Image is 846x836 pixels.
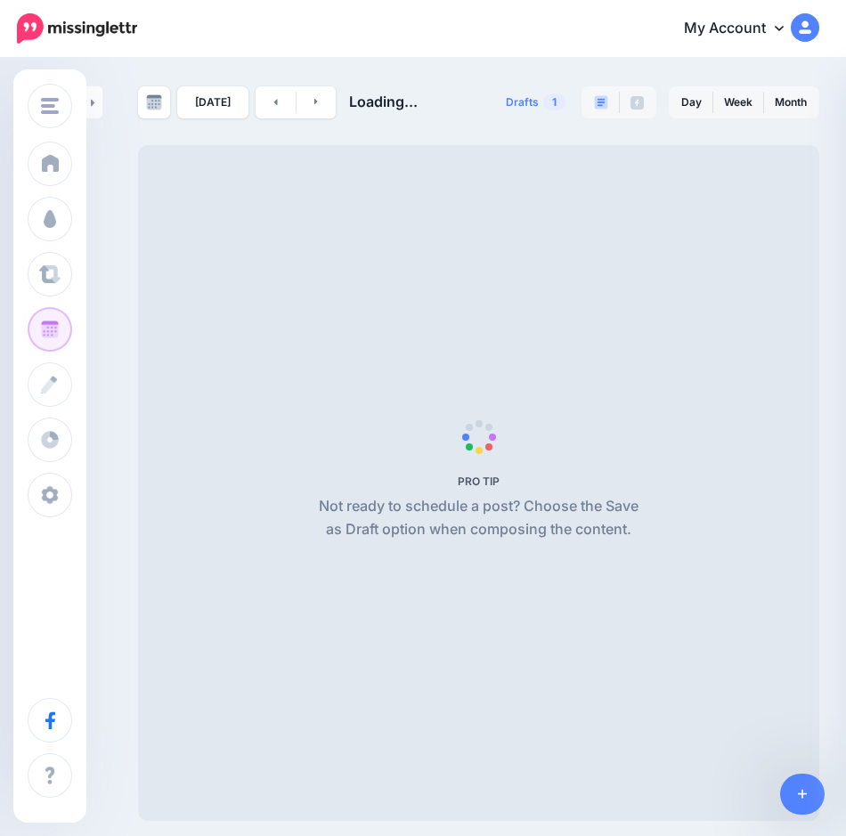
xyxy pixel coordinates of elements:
img: menu.png [41,98,59,114]
a: My Account [666,7,819,51]
span: Loading... [349,93,418,110]
p: Not ready to schedule a post? Choose the Save as Draft option when composing the content. [312,495,646,541]
span: 1 [543,93,565,110]
img: facebook-grey-square.png [630,96,644,110]
a: [DATE] [177,86,248,118]
a: Day [671,88,712,117]
img: paragraph-boxed.png [594,95,608,110]
img: calendar-grey-darker.png [146,94,162,110]
a: Drafts1 [495,86,576,118]
span: Drafts [506,97,539,108]
h5: PRO TIP [312,475,646,488]
a: Month [764,88,818,117]
a: Week [713,88,763,117]
img: Missinglettr [17,13,137,44]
